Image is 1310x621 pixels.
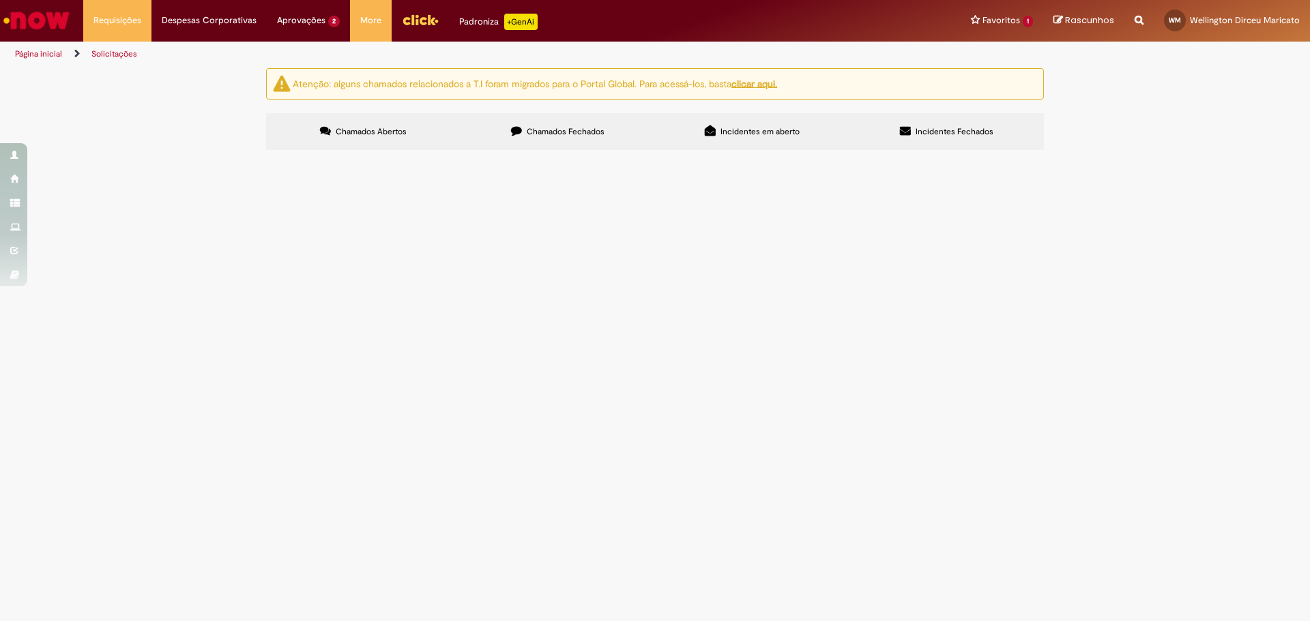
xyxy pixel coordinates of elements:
img: click_logo_yellow_360x200.png [402,10,439,30]
span: Favoritos [982,14,1020,27]
span: Incidentes em aberto [720,126,800,137]
span: WM [1169,16,1181,25]
a: clicar aqui. [731,77,777,89]
span: 1 [1023,16,1033,27]
p: +GenAi [504,14,538,30]
span: Incidentes Fechados [916,126,993,137]
span: Chamados Abertos [336,126,407,137]
span: Aprovações [277,14,325,27]
span: More [360,14,381,27]
span: Requisições [93,14,141,27]
ng-bind-html: Atenção: alguns chamados relacionados a T.I foram migrados para o Portal Global. Para acessá-los,... [293,77,777,89]
ul: Trilhas de página [10,42,863,67]
div: Padroniza [459,14,538,30]
span: Despesas Corporativas [162,14,257,27]
a: Solicitações [91,48,137,59]
a: Rascunhos [1053,14,1114,27]
img: ServiceNow [1,7,72,34]
span: 2 [328,16,340,27]
span: Wellington Dirceu Maricato [1190,14,1300,26]
span: Chamados Fechados [527,126,605,137]
a: Página inicial [15,48,62,59]
span: Rascunhos [1065,14,1114,27]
